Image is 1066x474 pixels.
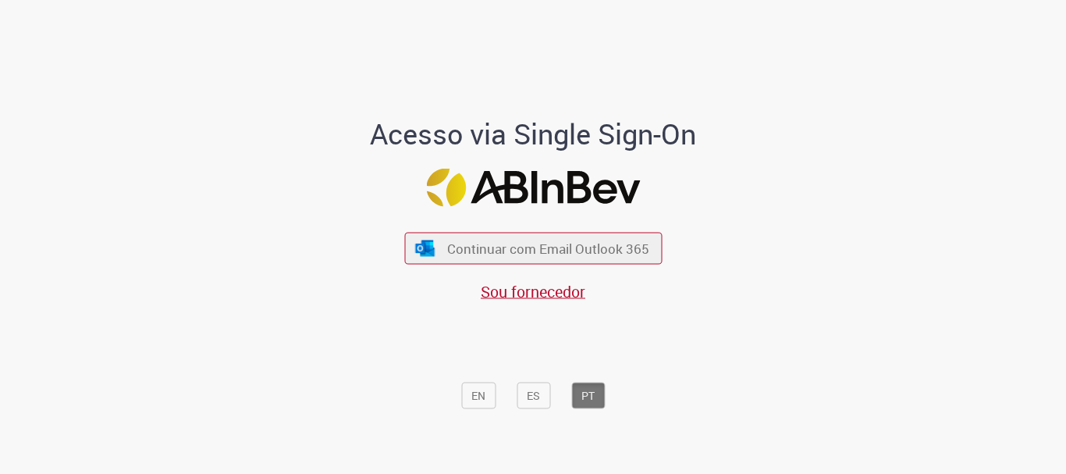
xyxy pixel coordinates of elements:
button: EN [461,383,496,409]
span: Continuar com Email Outlook 365 [447,240,649,258]
h1: Acesso via Single Sign-On [317,119,750,150]
img: ícone Azure/Microsoft 360 [414,240,436,256]
img: Logo ABInBev [426,169,640,207]
a: Sou fornecedor [481,281,585,302]
button: ES [517,383,550,409]
button: PT [571,383,605,409]
button: ícone Azure/Microsoft 360 Continuar com Email Outlook 365 [404,233,662,265]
